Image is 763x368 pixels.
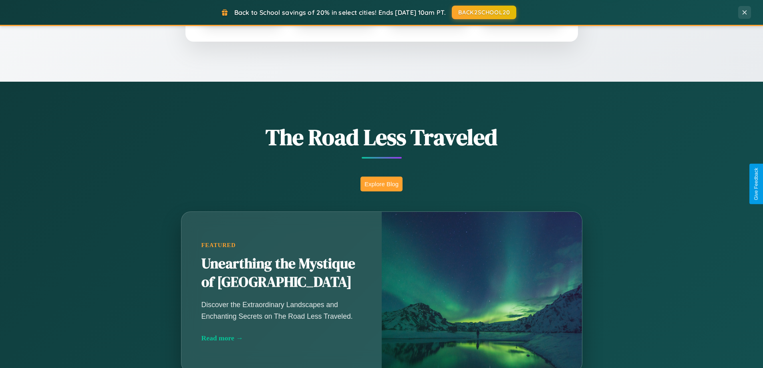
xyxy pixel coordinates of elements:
[753,168,759,200] div: Give Feedback
[360,177,403,191] button: Explore Blog
[141,122,622,153] h1: The Road Less Traveled
[201,242,362,249] div: Featured
[452,6,516,19] button: BACK2SCHOOL20
[201,299,362,322] p: Discover the Extraordinary Landscapes and Enchanting Secrets on The Road Less Traveled.
[234,8,446,16] span: Back to School savings of 20% in select cities! Ends [DATE] 10am PT.
[201,334,362,342] div: Read more →
[201,255,362,292] h2: Unearthing the Mystique of [GEOGRAPHIC_DATA]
